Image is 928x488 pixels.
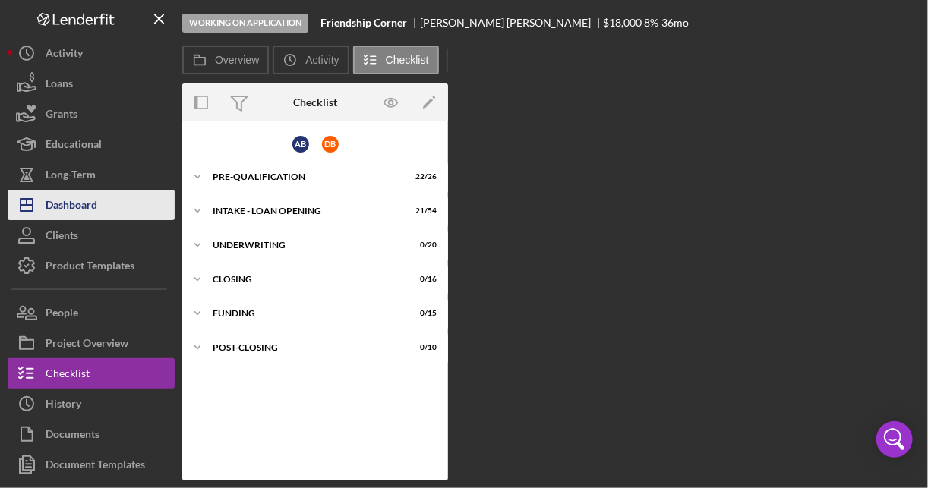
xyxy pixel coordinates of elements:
div: People [46,298,78,332]
div: Funding [213,309,399,318]
button: Educational [8,129,175,159]
label: Checklist [386,54,429,66]
div: Activity [46,38,83,72]
div: 0 / 20 [409,241,437,250]
button: Activity [273,46,349,74]
label: Overview [215,54,259,66]
div: UNDERWRITING [213,241,399,250]
div: D B [322,136,339,153]
button: Long-Term [8,159,175,190]
div: Dashboard [46,190,97,224]
span: $18,000 [604,16,642,29]
button: Overview [182,46,269,74]
div: Working on Application [182,14,308,33]
div: 36 mo [661,17,689,29]
button: People [8,298,175,328]
div: CLOSING [213,275,399,284]
button: History [8,389,175,419]
div: Document Templates [46,449,145,483]
div: Grants [46,99,77,133]
div: 8 % [645,17,659,29]
div: Clients [46,220,78,254]
button: Clients [8,220,175,250]
button: Grants [8,99,175,129]
button: Documents [8,419,175,449]
div: Documents [46,419,99,453]
div: POST-CLOSING [213,343,399,352]
div: Long-Term [46,159,96,194]
div: Checklist [293,96,337,109]
div: 0 / 16 [409,275,437,284]
div: Pre-Qualification [213,172,399,181]
div: [PERSON_NAME] [PERSON_NAME] [420,17,604,29]
button: Project Overview [8,328,175,358]
button: Document Templates [8,449,175,480]
b: Friendship Corner [320,17,407,29]
label: Activity [305,54,339,66]
div: 21 / 54 [409,206,437,216]
button: Checklist [8,358,175,389]
div: Checklist [46,358,90,392]
div: Project Overview [46,328,128,362]
button: Loans [8,68,175,99]
div: History [46,389,81,423]
button: Dashboard [8,190,175,220]
div: 22 / 26 [409,172,437,181]
div: Loans [46,68,73,102]
button: Activity [8,38,175,68]
div: INTAKE - LOAN OPENING [213,206,399,216]
button: Product Templates [8,250,175,281]
div: A B [292,136,309,153]
div: 0 / 10 [409,343,437,352]
div: 0 / 15 [409,309,437,318]
div: Product Templates [46,250,134,285]
div: Educational [46,129,102,163]
div: Open Intercom Messenger [876,421,913,458]
button: Checklist [353,46,439,74]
